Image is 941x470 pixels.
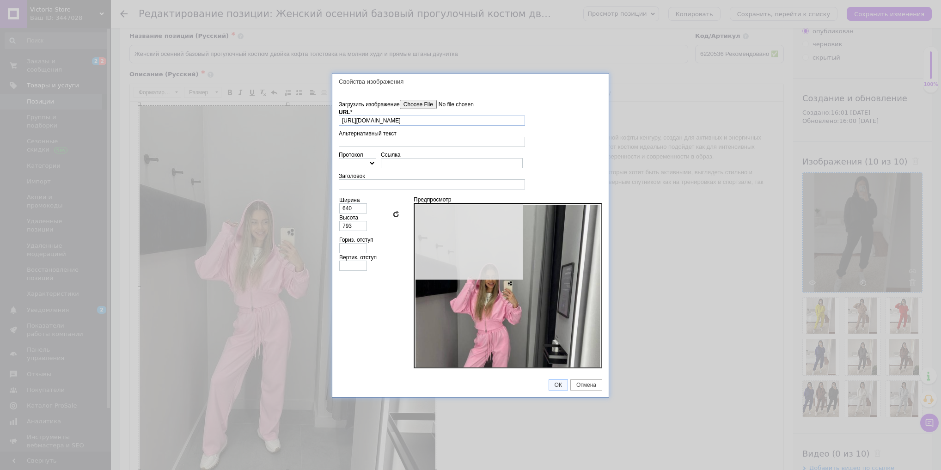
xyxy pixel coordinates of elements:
a: Вернуть обычные размеры [392,210,400,218]
label: Ссылка [381,152,400,158]
label: Протокол [339,152,363,158]
span: ОК [549,382,568,388]
label: URL [339,109,352,116]
label: Гориз. отступ [339,237,373,243]
li: 🌸Размер: 42-44, 44-46 [37,434,617,444]
a: Отмена [570,379,602,391]
a: ОК [549,379,568,391]
p: Этот костюм является идеальным выбором для женщин, которые хотят быть активными, выглядеть стильн... [18,66,635,95]
div: Характеристики: [18,390,635,400]
label: Ширина [339,197,360,203]
input: Загрузить изображение [400,100,505,109]
label: Вертик. отступ [339,254,377,261]
li: 🌸Базовый костюм [37,415,617,425]
li: 🌸стильный, удобный, комфортный и очень приятный на ощупь🩷 [37,406,617,415]
a: Закрыть [596,78,604,86]
div: Предпросмотр [414,196,602,368]
a: Сохранять пропорции [381,210,389,218]
p: Женский костюм, состоящий из удобных джоггеров и стильной кофты кенгуру, создан для активных и эн... [18,31,635,60]
span: Загрузить изображение [339,101,400,108]
div: Данные об изображении [339,98,602,373]
li: 🌸Цвета: Темно-серый, Белый меланж, Барби, Черный [37,425,617,434]
label: Загрузить изображение [339,100,505,109]
div: Свойства изображения [332,73,609,90]
label: Заголовок [339,173,365,179]
div: Трендовый костюм [18,16,635,25]
label: Альтернативный текст [339,130,397,137]
span: Отмена [571,382,602,388]
label: Высота [339,214,358,221]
